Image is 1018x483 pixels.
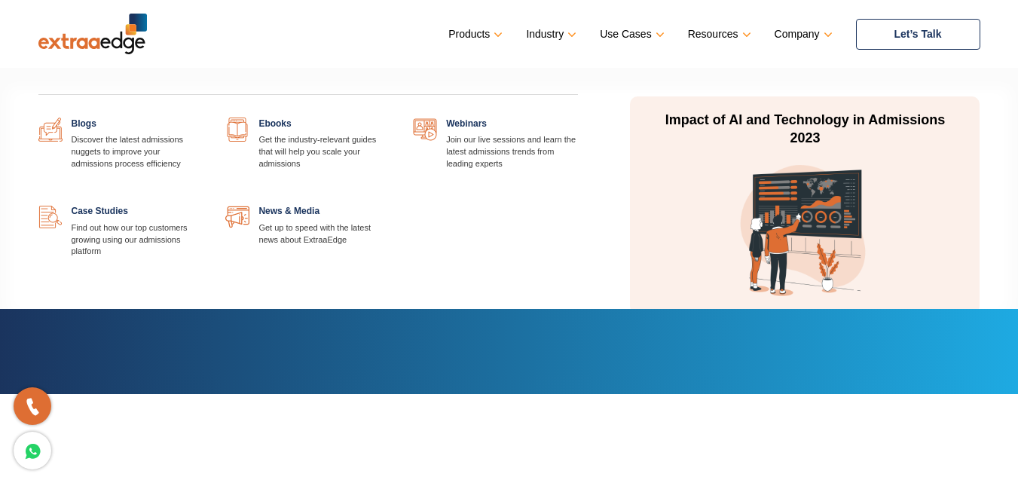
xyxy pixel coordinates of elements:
a: Products [448,23,500,45]
a: Resources [688,23,748,45]
a: Company [775,23,830,45]
a: Use Cases [600,23,661,45]
a: Industry [526,23,573,45]
a: Let’s Talk [856,19,980,50]
p: Impact of AI and Technology in Admissions 2023 [663,112,946,148]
